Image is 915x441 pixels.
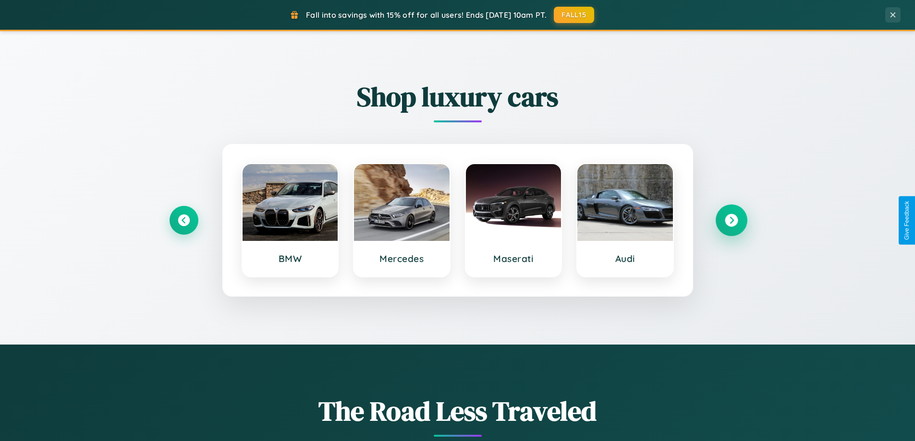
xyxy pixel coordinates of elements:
h1: The Road Less Traveled [170,393,746,429]
h3: BMW [252,253,329,264]
h3: Maserati [476,253,552,264]
h3: Mercedes [364,253,440,264]
h2: Shop luxury cars [170,78,746,115]
div: Give Feedback [903,201,910,240]
span: Fall into savings with 15% off for all users! Ends [DATE] 10am PT. [306,10,547,20]
button: FALL15 [554,7,594,23]
h3: Audi [587,253,663,264]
